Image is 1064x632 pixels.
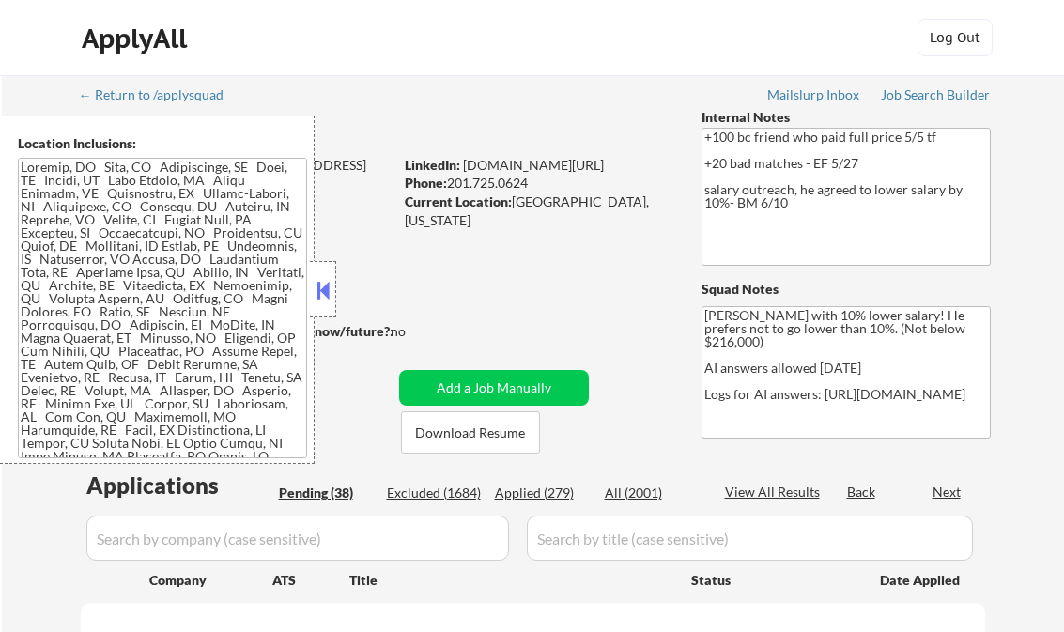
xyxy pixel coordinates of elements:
[405,174,671,193] div: 201.725.0624
[495,484,589,502] div: Applied (279)
[881,87,991,106] a: Job Search Builder
[79,88,241,101] div: ← Return to /applysquad
[149,571,272,590] div: Company
[881,88,991,101] div: Job Search Builder
[702,280,991,299] div: Squad Notes
[18,134,307,153] div: Location Inclusions:
[86,516,509,561] input: Search by company (case sensitive)
[933,483,963,501] div: Next
[349,571,673,590] div: Title
[463,157,604,173] a: [DOMAIN_NAME][URL]
[767,88,861,101] div: Mailslurp Inbox
[605,484,699,502] div: All (2001)
[86,474,272,497] div: Applications
[405,193,671,229] div: [GEOGRAPHIC_DATA], [US_STATE]
[691,563,853,596] div: Status
[272,571,349,590] div: ATS
[279,484,373,502] div: Pending (38)
[401,411,540,454] button: Download Resume
[767,87,861,106] a: Mailslurp Inbox
[387,484,481,502] div: Excluded (1684)
[405,157,460,173] strong: LinkedIn:
[918,19,993,56] button: Log Out
[79,87,241,106] a: ← Return to /applysquad
[702,108,991,127] div: Internal Notes
[405,175,447,191] strong: Phone:
[405,193,512,209] strong: Current Location:
[82,23,193,54] div: ApplyAll
[880,571,963,590] div: Date Applied
[399,370,589,406] button: Add a Job Manually
[725,483,825,501] div: View All Results
[527,516,973,561] input: Search by title (case sensitive)
[391,322,444,341] div: no
[847,483,877,501] div: Back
